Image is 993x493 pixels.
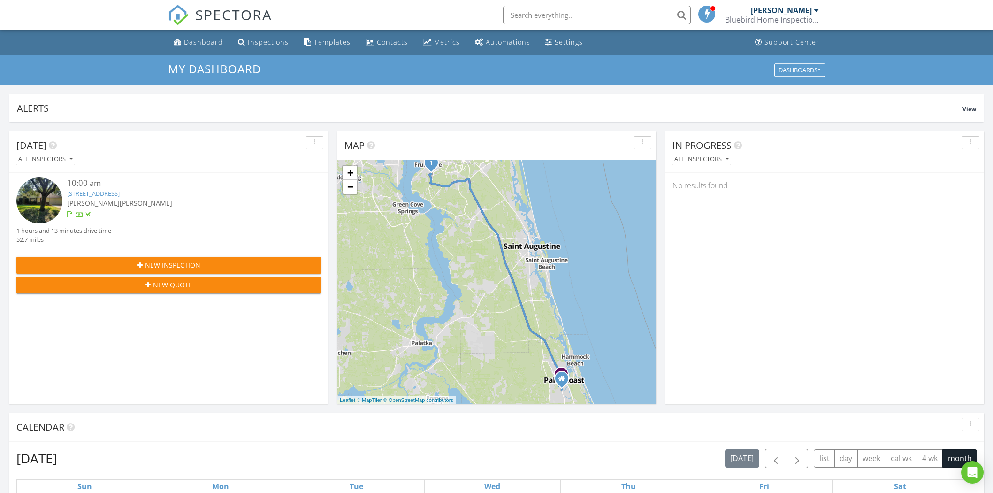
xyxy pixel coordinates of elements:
[757,480,771,493] a: Friday
[18,156,73,162] div: All Inspectors
[383,397,453,403] a: © OpenStreetMap contributors
[774,63,825,77] button: Dashboards
[16,421,64,433] span: Calendar
[429,160,433,167] i: 1
[961,461,984,484] div: Open Intercom Messenger
[16,226,111,235] div: 1 hours and 13 minutes drive time
[16,177,321,244] a: 10:00 am [STREET_ADDRESS] [PERSON_NAME][PERSON_NAME] 1 hours and 13 minutes drive time 52.7 miles
[962,105,976,113] span: View
[16,153,75,166] button: All Inspectors
[486,38,530,46] div: Automations
[16,449,57,468] h2: [DATE]
[67,199,120,208] span: [PERSON_NAME]
[120,199,172,208] span: [PERSON_NAME]
[857,449,886,468] button: week
[234,34,292,51] a: Inspections
[725,449,759,468] button: [DATE]
[314,38,351,46] div: Templates
[886,449,917,468] button: cal wk
[725,15,819,24] div: Bluebird Home Inspections, LLC
[195,5,272,24] span: SPECTORA
[917,449,943,468] button: 4 wk
[76,480,94,493] a: Sunday
[555,38,583,46] div: Settings
[619,480,638,493] a: Thursday
[16,257,321,274] button: New Inspection
[377,38,408,46] div: Contacts
[779,67,821,73] div: Dashboards
[672,139,732,152] span: In Progress
[764,38,819,46] div: Support Center
[337,396,456,404] div: |
[344,139,365,152] span: Map
[787,449,809,468] button: Next month
[210,480,231,493] a: Monday
[168,13,272,32] a: SPECTORA
[168,61,261,77] span: My Dashboard
[67,189,120,198] a: [STREET_ADDRESS]
[184,38,223,46] div: Dashboard
[751,6,812,15] div: [PERSON_NAME]
[814,449,835,468] button: list
[340,397,355,403] a: Leaflet
[503,6,691,24] input: Search everything...
[16,139,46,152] span: [DATE]
[248,38,289,46] div: Inspections
[892,480,908,493] a: Saturday
[665,173,984,198] div: No results found
[300,34,354,51] a: Templates
[765,449,787,468] button: Previous month
[434,38,460,46] div: Metrics
[471,34,534,51] a: Automations (Basic)
[16,177,62,223] img: 9354530%2Fcover_photos%2F2quMKAKIch0dfqtYPJPV%2Fsmall.jpeg
[357,397,382,403] a: © MapTiler
[145,260,200,270] span: New Inspection
[751,34,823,51] a: Support Center
[674,156,729,162] div: All Inspectors
[17,102,962,115] div: Alerts
[348,480,365,493] a: Tuesday
[168,5,189,25] img: The Best Home Inspection Software - Spectora
[16,277,321,293] button: New Quote
[942,449,977,468] button: month
[542,34,587,51] a: Settings
[562,378,567,384] div: 35 Waters Drive, Palm Coast FL 32164
[343,166,357,180] a: Zoom in
[419,34,464,51] a: Metrics
[16,235,111,244] div: 52.7 miles
[431,162,437,168] div: 424 Bay Point Way N, Jacksonville, FL 32259
[672,153,731,166] button: All Inspectors
[834,449,858,468] button: day
[343,180,357,194] a: Zoom out
[170,34,227,51] a: Dashboard
[67,177,296,189] div: 10:00 am
[482,480,502,493] a: Wednesday
[362,34,412,51] a: Contacts
[153,280,192,290] span: New Quote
